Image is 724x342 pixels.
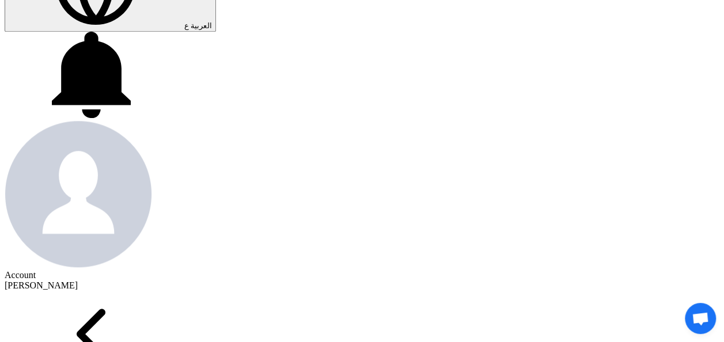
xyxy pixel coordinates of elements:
[5,270,719,280] div: Account
[5,120,152,268] img: profile_test.png
[685,303,716,334] a: Open chat
[184,21,189,30] span: ع
[5,280,719,291] div: [PERSON_NAME]
[191,21,211,30] span: العربية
